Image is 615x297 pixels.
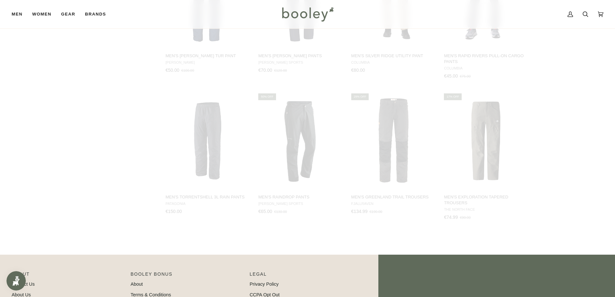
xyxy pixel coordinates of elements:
[250,271,362,281] p: Pipeline_Footer Sub
[61,11,75,17] span: Gear
[12,271,124,281] p: Pipeline_Footer Main
[250,281,279,287] a: Privacy Policy
[32,11,51,17] span: Women
[12,11,23,17] span: Men
[131,271,243,281] p: Booley Bonus
[279,5,336,24] img: Booley
[131,281,143,287] a: About
[85,11,106,17] span: Brands
[6,271,26,291] iframe: Button to open loyalty program pop-up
